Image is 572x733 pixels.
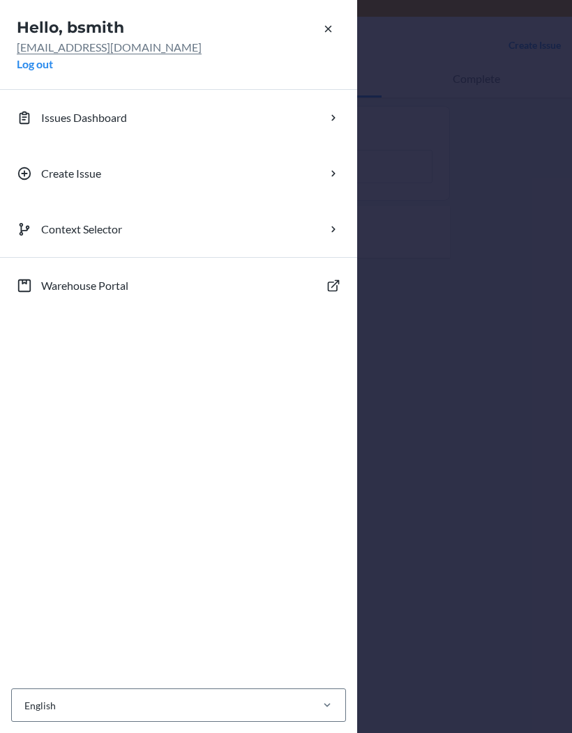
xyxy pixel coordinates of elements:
h2: Hello, bsmith [17,17,340,39]
input: English [23,698,24,713]
p: Context Selector [41,221,122,238]
button: Log out [17,56,53,72]
p: Issues Dashboard [41,109,127,126]
div: English [24,698,56,713]
p: Warehouse Portal [41,277,128,294]
p: Create Issue [41,165,101,182]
